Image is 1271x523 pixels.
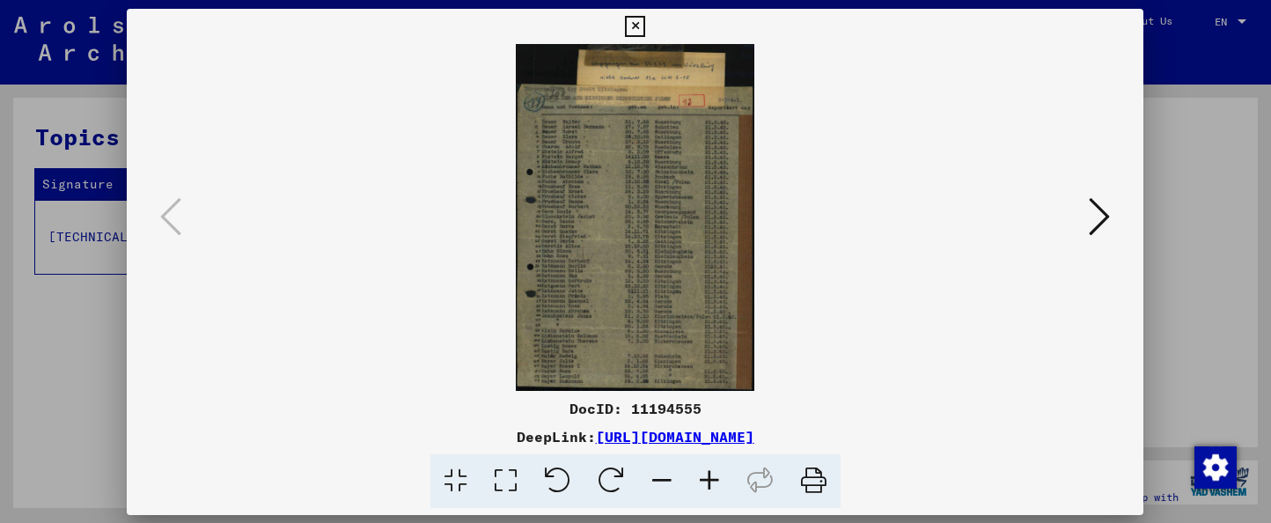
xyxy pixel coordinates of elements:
div: DocID: 11194555 [127,398,1143,419]
div: DeepLink: [127,426,1143,447]
img: 001.jpg [187,44,1084,391]
img: Change consent [1194,446,1237,489]
div: Change consent [1194,446,1236,488]
a: [URL][DOMAIN_NAME] [596,428,754,446]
